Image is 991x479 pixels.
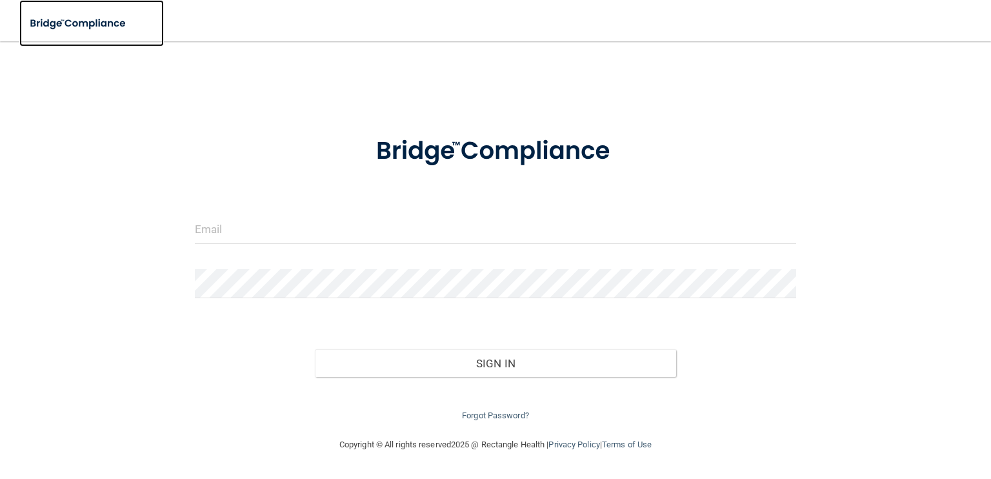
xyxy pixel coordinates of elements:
[19,10,138,37] img: bridge_compliance_login_screen.278c3ca4.svg
[548,440,599,449] a: Privacy Policy
[350,119,641,184] img: bridge_compliance_login_screen.278c3ca4.svg
[260,424,731,465] div: Copyright © All rights reserved 2025 @ Rectangle Health | |
[195,215,796,244] input: Email
[602,440,652,449] a: Terms of Use
[462,411,529,420] a: Forgot Password?
[768,388,976,439] iframe: Drift Widget Chat Controller
[315,349,676,378] button: Sign In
